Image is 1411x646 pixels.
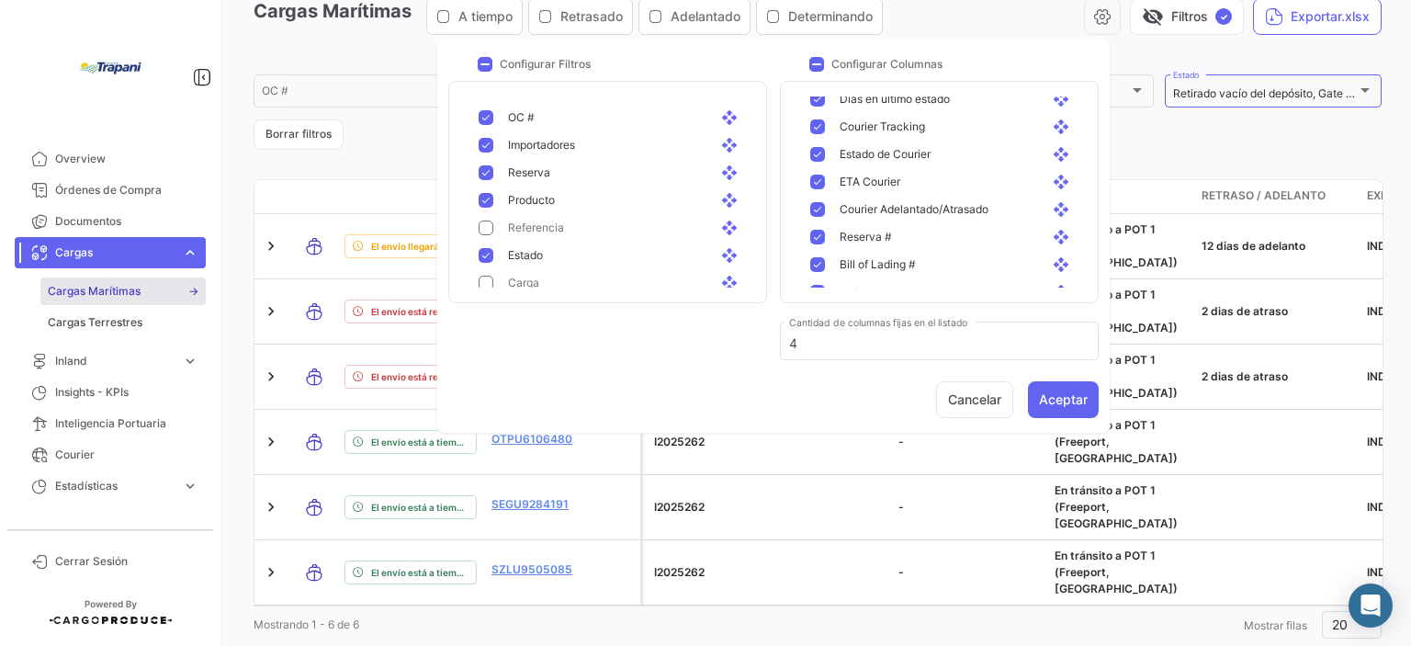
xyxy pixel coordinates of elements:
[491,496,587,513] a: SEGU9284191
[1202,369,1288,383] span: 2 dias de atraso
[262,563,280,582] a: Expand/Collapse Row
[1349,584,1393,628] div: Abrir Intercom Messenger
[55,478,175,494] span: Estadísticas
[1053,229,1075,245] mat-icon: open_with
[371,565,468,580] span: El envío está a tiempo.
[936,381,1013,418] button: Cancelar
[721,275,743,291] mat-icon: open_with
[371,239,468,254] span: El envío llegará adelantado.
[458,7,513,26] span: A tiempo
[840,229,892,245] span: Reserva #
[371,435,468,449] span: El envío está a tiempo.
[721,164,743,181] mat-icon: open_with
[560,7,623,26] span: Retrasado
[55,151,198,167] span: Overview
[840,146,931,163] span: Estado de Courier
[721,247,743,264] mat-icon: open_with
[55,213,198,230] span: Documentos
[721,192,743,209] mat-icon: open_with
[671,7,740,26] span: Adelantado
[337,189,484,204] datatable-header-cell: Estado de Envio
[840,256,916,273] span: Bill of Lading #
[262,237,280,255] a: Expand/Collapse Row
[40,278,206,305] a: Cargas Marítimas
[1053,119,1075,135] mat-icon: open_with
[1055,288,1178,334] span: En tránsito a POT 1 (Freeport, [GEOGRAPHIC_DATA])
[40,309,206,336] a: Cargas Terrestres
[15,377,206,408] a: Insights - KPIs
[508,247,543,264] span: Estado
[840,174,900,190] span: ETA Courier
[1202,239,1305,253] span: 12 dias de adelanto
[654,564,838,581] p: I2025262
[55,353,175,369] span: Inland
[262,498,280,516] a: Expand/Collapse Row
[1053,284,1075,300] mat-icon: open_with
[788,7,873,26] span: Determinando
[371,304,468,319] span: El envío está retrasado.
[1055,418,1178,465] span: En tránsito a POT 1 (Freeport, [GEOGRAPHIC_DATA])
[48,314,142,331] span: Cargas Terrestres
[15,408,206,439] a: Inteligencia Portuaria
[262,302,280,321] a: Expand/Collapse Row
[721,220,743,236] mat-icon: open_with
[898,500,904,514] span: -
[831,56,943,73] h3: Configurar Columnas
[1053,201,1075,218] mat-icon: open_with
[721,137,743,153] mat-icon: open_with
[898,565,904,579] span: -
[291,189,337,204] datatable-header-cell: Modo de Transporte
[55,384,198,401] span: Insights - KPIs
[182,353,198,369] span: expand_more
[508,109,535,126] span: OC #
[1047,180,1194,213] datatable-header-cell: Estado
[1202,187,1326,204] span: Retraso / Adelanto
[262,433,280,451] a: Expand/Collapse Row
[48,283,141,300] span: Cargas Marítimas
[721,109,743,126] mat-icon: open_with
[1055,353,1178,400] span: En tránsito a POT 1 (Freeport, [GEOGRAPHIC_DATA])
[1142,6,1164,28] span: visibility_off
[1053,146,1075,163] mat-icon: open_with
[371,500,468,515] span: El envío está a tiempo.
[15,175,206,206] a: Órdenes de Compra
[15,439,206,470] a: Courier
[898,435,904,448] span: -
[55,415,198,432] span: Inteligencia Portuaria
[64,22,156,114] img: bd005829-9598-4431-b544-4b06bbcd40b2.jpg
[1055,483,1178,530] span: En tránsito a POT 1 (Freeport, [GEOGRAPHIC_DATA])
[371,369,468,384] span: El envío está retrasado.
[55,553,198,570] span: Cerrar Sesión
[1053,174,1075,190] mat-icon: open_with
[508,164,550,181] span: Reserva
[840,201,988,218] span: Courier Adelantado/Atrasado
[654,434,838,450] p: I2025262
[508,275,539,291] span: Carga
[1202,304,1288,318] span: 2 dias de atraso
[508,137,575,153] span: Importadores
[491,561,587,578] a: SZLU9505085
[840,91,950,108] span: Días en último estado
[840,284,906,300] span: Referencia #
[1332,617,1348,632] span: 20
[654,499,838,516] p: I2025262
[55,182,198,198] span: Órdenes de Compra
[1055,222,1178,269] span: En tránsito a POT 1 (Freeport, [GEOGRAPHIC_DATA])
[491,431,587,448] a: OTPU6106480
[1055,549,1178,595] span: En tránsito a POT 1 (Freeport, [GEOGRAPHIC_DATA])
[1028,381,1099,418] button: Aceptar
[15,206,206,237] a: Documentos
[15,143,206,175] a: Overview
[182,244,198,261] span: expand_more
[254,119,344,150] button: Borrar filtros
[1244,618,1307,632] span: Mostrar filas
[254,618,359,631] span: Mostrando 1 - 6 de 6
[1215,8,1232,25] span: ✓
[55,244,175,261] span: Cargas
[1053,256,1075,273] mat-icon: open_with
[508,192,555,209] span: Producto
[182,478,198,494] span: expand_more
[500,56,591,73] h3: Configurar Filtros
[508,220,564,236] span: Referencia
[55,447,198,463] span: Courier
